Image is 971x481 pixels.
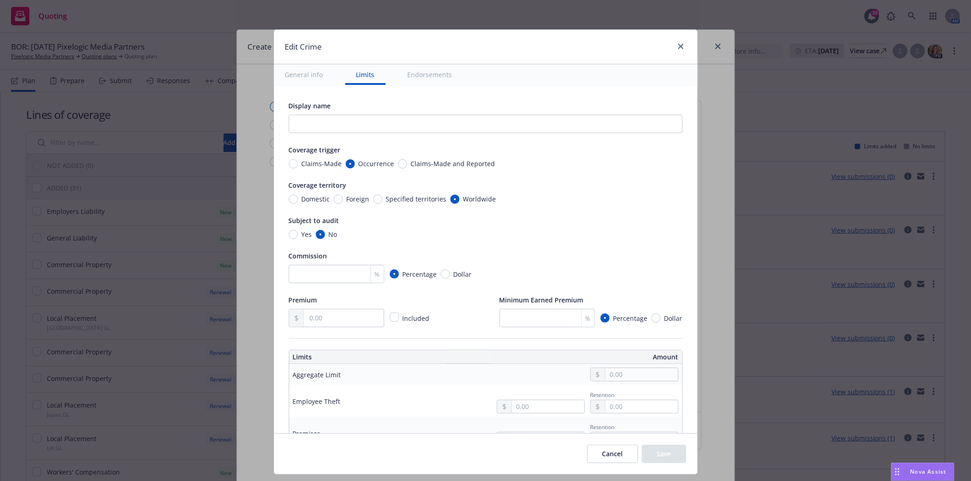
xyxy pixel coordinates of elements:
[274,64,334,85] button: General info
[293,397,341,406] div: Employee Theft
[512,400,584,413] input: 0.00
[359,159,394,168] span: Occurrence
[304,309,383,327] input: 0.00
[500,296,584,304] span: Minimum Earned Premium
[454,269,472,279] span: Dollar
[606,400,678,413] input: 0.00
[512,432,584,445] input: 0.00
[334,195,343,204] input: Foreign
[675,41,686,52] a: close
[411,159,495,168] span: Claims-Made and Reported
[613,313,648,323] span: Percentage
[587,445,638,463] button: Cancel
[606,368,678,381] input: 0.00
[590,423,615,431] span: Retention
[289,216,339,225] span: Subject to audit
[375,269,380,279] span: %
[585,313,591,323] span: %
[390,269,399,279] input: Percentage
[441,269,450,279] input: Dollar
[329,229,337,239] span: No
[463,194,496,204] span: Worldwide
[489,350,682,364] th: Amount
[293,429,321,438] div: Premises
[289,159,298,168] input: Claims-Made
[289,101,331,110] span: Display name
[289,350,446,364] th: Limits
[601,313,610,323] input: Percentage
[397,64,463,85] button: Endorsements
[450,195,460,204] input: Worldwide
[403,269,437,279] span: Percentage
[373,195,382,204] input: Specified territories
[289,296,317,304] span: Premium
[892,463,903,481] div: Drag to move
[302,194,330,204] span: Domestic
[345,64,386,85] button: Limits
[347,194,370,204] span: Foreign
[386,194,447,204] span: Specified territories
[289,252,327,260] span: Commission
[403,314,430,323] span: Included
[606,432,678,445] input: 0.00
[289,230,298,239] input: Yes
[590,391,615,399] span: Retention
[664,313,683,323] span: Dollar
[285,41,322,53] h1: Edit Crime
[289,181,347,190] span: Coverage territory
[289,145,341,154] span: Coverage trigger
[289,195,298,204] input: Domestic
[302,159,342,168] span: Claims-Made
[651,313,661,323] input: Dollar
[398,159,407,168] input: Claims-Made and Reported
[302,229,312,239] span: Yes
[891,463,954,481] button: Nova Assist
[316,230,325,239] input: No
[293,370,341,380] div: Aggregate Limit
[346,159,355,168] input: Occurrence
[910,468,947,475] span: Nova Assist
